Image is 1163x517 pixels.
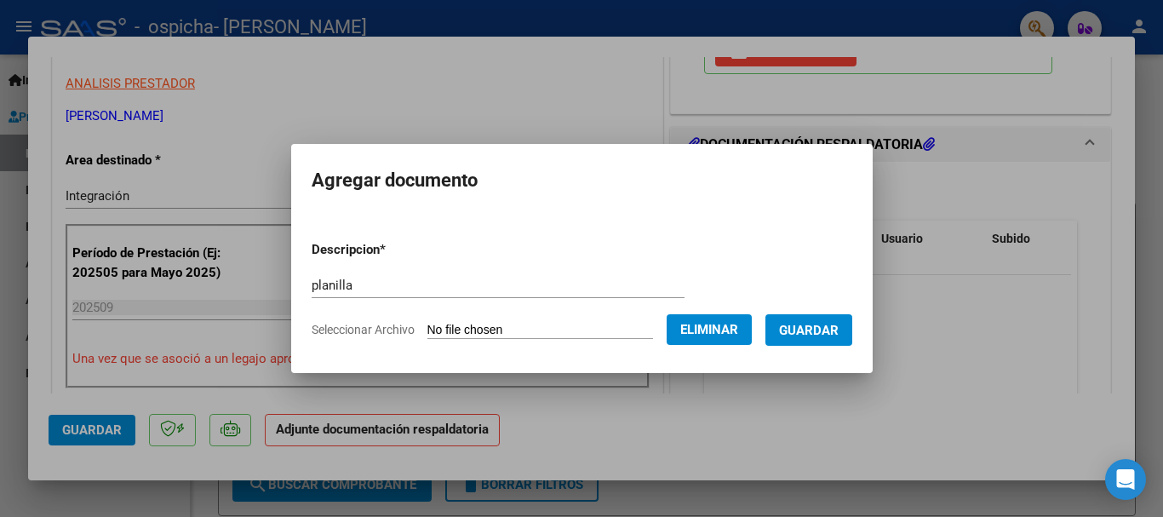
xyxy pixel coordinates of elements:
[312,240,474,260] p: Descripcion
[680,322,738,337] span: Eliminar
[1105,459,1146,500] div: Open Intercom Messenger
[779,323,839,338] span: Guardar
[312,323,415,336] span: Seleccionar Archivo
[667,314,752,345] button: Eliminar
[312,164,852,197] h2: Agregar documento
[765,314,852,346] button: Guardar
